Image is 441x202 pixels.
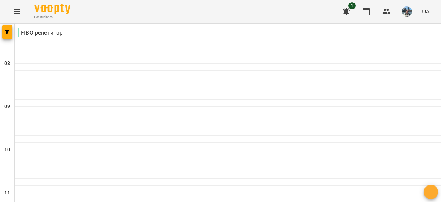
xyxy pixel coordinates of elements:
[4,189,10,197] h6: 11
[424,185,438,199] button: Створити урок
[9,3,26,20] button: Menu
[348,2,356,9] span: 1
[4,103,10,111] h6: 09
[419,5,432,18] button: UA
[422,8,430,15] span: UA
[18,28,63,37] p: FIBO репетитор
[34,15,70,19] span: For Business
[4,146,10,154] h6: 10
[402,6,412,17] img: 1e8d23b577010bf0f155fdae1a4212a8.jpg
[34,4,70,14] img: Voopty Logo
[4,60,10,68] h6: 08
